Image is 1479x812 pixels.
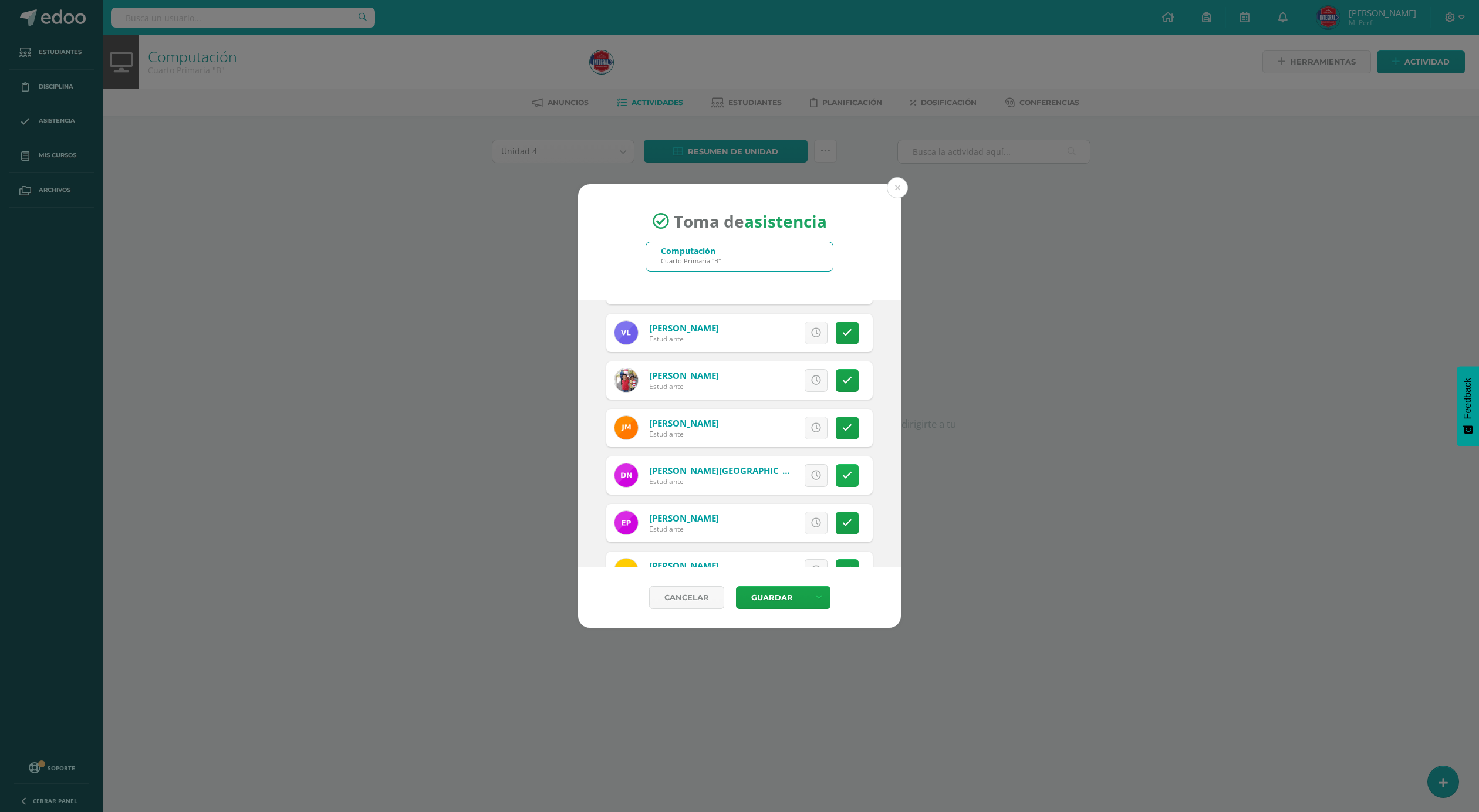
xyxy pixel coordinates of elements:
img: 963ab2c7696587898f9c74eeadb0ecef.png [614,559,638,582]
img: 81324a703d404d5e07e6cac323c220ca.png [614,321,638,344]
div: Estudiante [649,334,719,344]
div: Estudiante [649,476,790,486]
button: Feedback - Mostrar encuesta [1457,366,1479,446]
a: [PERSON_NAME] [649,322,719,334]
div: Computación [661,245,721,256]
input: Busca un grado o sección aquí... [646,242,833,271]
a: [PERSON_NAME] [649,370,719,381]
img: 5fbbb1e12743710bedeec32a2077ed0b.png [614,511,638,534]
span: Toma de [674,210,827,232]
img: a045874d47a1df69ffb0c2efd8c8f8c2.png [614,368,638,392]
a: [PERSON_NAME][GEOGRAPHIC_DATA] [649,465,809,476]
button: Guardar [736,586,808,609]
img: 349adaba3d4b4e7c0b64e34eee38382e.png [614,463,638,487]
div: Estudiante [649,524,719,534]
div: Cuarto Primaria "B" [661,256,721,265]
strong: asistencia [744,210,827,232]
a: Cancelar [649,586,724,609]
img: ddf9925bef1f3f987a9b0019132bd84a.png [614,416,638,439]
a: [PERSON_NAME] [649,560,719,571]
div: Estudiante [649,429,719,439]
button: Close (Esc) [887,177,908,198]
a: [PERSON_NAME] [649,417,719,429]
span: Feedback [1463,378,1473,419]
a: [PERSON_NAME] [649,512,719,524]
div: Estudiante [649,381,719,391]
